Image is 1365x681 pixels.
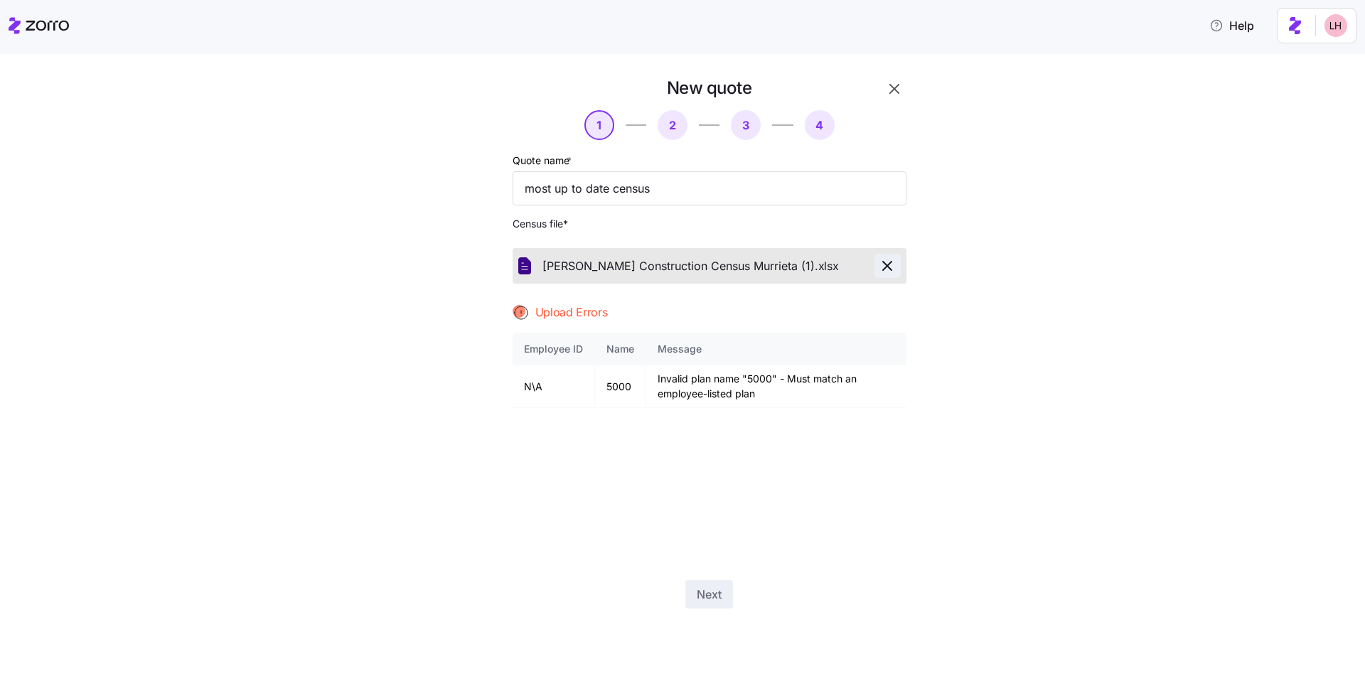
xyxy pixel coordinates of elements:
[731,110,761,140] button: 3
[685,580,733,608] button: Next
[513,365,595,408] td: N\A
[524,341,583,357] div: Employee ID
[513,217,906,231] span: Census file *
[513,171,906,205] input: Quote name
[658,341,895,357] div: Message
[584,110,614,140] button: 1
[658,110,687,140] button: 2
[1198,11,1265,40] button: Help
[513,153,574,168] label: Quote name
[1209,17,1254,34] span: Help
[646,365,906,408] td: Invalid plan name "5000" - Must match an employee-listed plan
[818,257,839,275] span: xlsx
[697,586,722,603] span: Next
[542,257,818,275] span: [PERSON_NAME] Construction Census Murrieta (1).
[606,341,634,357] div: Name
[595,365,646,408] td: 5000
[805,110,835,140] button: 4
[535,304,608,321] span: Upload Errors
[667,77,752,99] h1: New quote
[1324,14,1347,37] img: 8ac9784bd0c5ae1e7e1202a2aac67deb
